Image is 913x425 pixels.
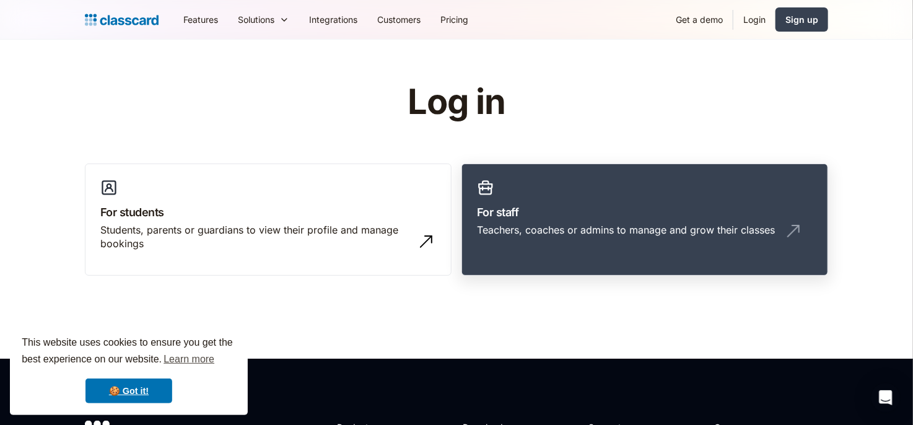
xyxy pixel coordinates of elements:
a: Pricing [430,6,478,33]
div: cookieconsent [10,323,248,415]
a: Sign up [775,7,828,32]
div: Students, parents or guardians to view their profile and manage bookings [100,223,411,251]
h3: For staff [477,204,813,221]
h3: For students [100,204,436,221]
a: Customers [367,6,430,33]
div: Solutions [238,13,274,26]
div: Open Intercom Messenger [871,383,901,413]
div: Teachers, coaches or admins to manage and grow their classes [477,223,775,237]
div: Solutions [228,6,299,33]
a: learn more about cookies [162,350,216,369]
span: This website uses cookies to ensure you get the best experience on our website. [22,335,236,369]
a: Get a demo [666,6,733,33]
a: For studentsStudents, parents or guardians to view their profile and manage bookings [85,164,452,276]
a: For staffTeachers, coaches or admins to manage and grow their classes [461,164,828,276]
a: Features [173,6,228,33]
a: dismiss cookie message [85,379,172,403]
a: Integrations [299,6,367,33]
div: Sign up [785,13,818,26]
a: home [85,11,159,28]
h1: Log in [260,83,653,121]
a: Login [733,6,775,33]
